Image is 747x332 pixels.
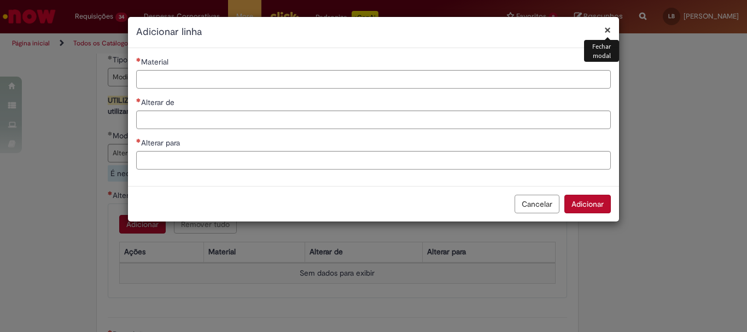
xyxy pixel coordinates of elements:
[141,57,171,67] span: Material
[136,57,141,62] span: Necessários
[136,25,611,39] h2: Adicionar linha
[141,138,182,148] span: Alterar para
[136,98,141,102] span: Necessários
[141,97,177,107] span: Alterar de
[136,138,141,143] span: Necessários
[136,151,611,170] input: Alterar para
[136,110,611,129] input: Alterar de
[564,195,611,213] button: Adicionar
[584,40,619,62] div: Fechar modal
[515,195,559,213] button: Cancelar
[604,24,611,36] button: Fechar modal
[136,70,611,89] input: Material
